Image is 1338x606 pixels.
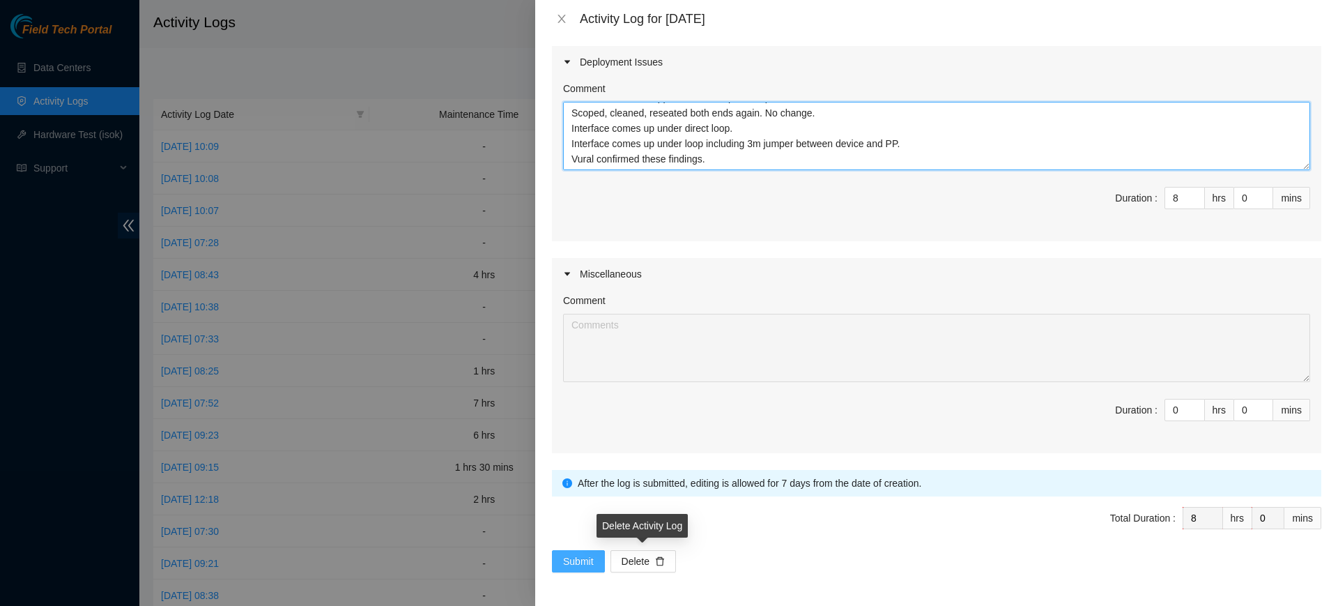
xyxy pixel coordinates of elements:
span: close [556,13,567,24]
div: hrs [1205,187,1234,209]
div: mins [1273,187,1310,209]
div: mins [1284,507,1321,529]
div: After the log is submitted, editing is allowed for 7 days from the date of creation. [578,476,1311,491]
span: caret-right [563,270,571,278]
div: hrs [1205,399,1234,421]
button: Deletedelete [610,550,676,573]
button: Submit [552,550,605,573]
label: Comment [563,81,606,96]
div: Deployment Issues [552,46,1321,78]
span: info-circle [562,478,572,488]
div: Miscellaneous [552,258,1321,290]
span: Delete [622,554,649,569]
div: Duration : [1115,402,1158,418]
div: Activity Log for [DATE] [580,11,1321,26]
button: Close [552,13,571,26]
textarea: Comment [563,102,1310,170]
label: Comment [563,293,606,308]
span: delete [655,556,665,568]
div: Duration : [1115,190,1158,206]
div: hrs [1223,507,1252,529]
span: caret-right [563,58,571,66]
span: Submit [563,554,594,569]
textarea: Comment [563,314,1310,382]
div: mins [1273,399,1310,421]
div: Delete Activity Log [597,514,688,538]
div: Total Duration : [1110,510,1176,526]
